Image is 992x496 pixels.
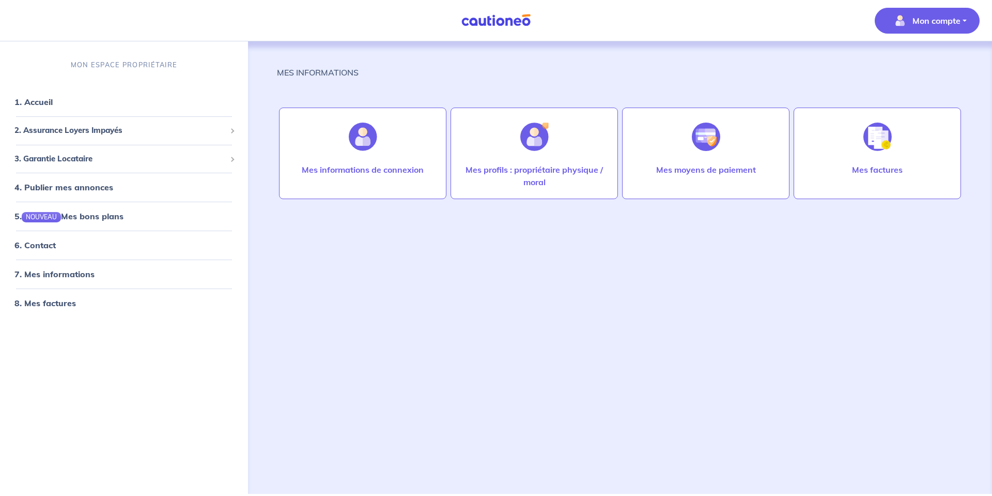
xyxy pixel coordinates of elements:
[692,123,720,151] img: illu_credit_card_no_anim.svg
[852,163,903,176] p: Mes factures
[4,92,244,112] div: 1. Accueil
[4,149,244,169] div: 3. Garantie Locataire
[14,153,226,165] span: 3. Garantie Locataire
[302,163,424,176] p: Mes informations de connexion
[4,264,244,284] div: 7. Mes informations
[4,177,244,198] div: 4. Publier mes annonces
[892,12,908,29] img: illu_account_valid_menu.svg
[14,182,113,192] a: 4. Publier mes annonces
[4,293,244,313] div: 8. Mes factures
[14,298,76,308] a: 8. Mes factures
[4,121,244,141] div: 2. Assurance Loyers Impayés
[277,66,359,79] p: MES INFORMATIONS
[14,125,226,137] span: 2. Assurance Loyers Impayés
[71,60,177,70] p: MON ESPACE PROPRIÉTAIRE
[656,163,756,176] p: Mes moyens de paiement
[4,206,244,227] div: 5.NOUVEAUMes bons plans
[4,235,244,255] div: 6. Contact
[14,269,95,279] a: 7. Mes informations
[520,123,549,151] img: illu_account_add.svg
[14,211,123,221] a: 5.NOUVEAUMes bons plans
[14,97,53,107] a: 1. Accueil
[457,14,535,27] img: Cautioneo
[14,240,56,250] a: 6. Contact
[461,163,607,188] p: Mes profils : propriétaire physique / moral
[863,123,892,151] img: illu_invoice.svg
[875,8,980,34] button: illu_account_valid_menu.svgMon compte
[349,123,377,151] img: illu_account.svg
[912,14,960,27] p: Mon compte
